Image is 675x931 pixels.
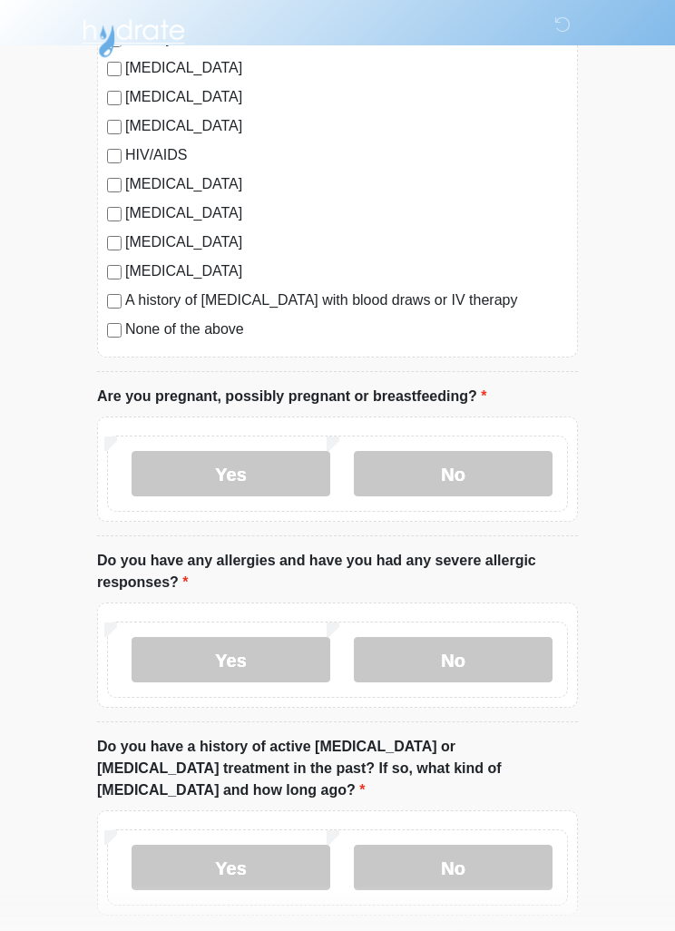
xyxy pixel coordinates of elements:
label: [MEDICAL_DATA] [125,203,568,225]
label: Do you have a history of active [MEDICAL_DATA] or [MEDICAL_DATA] treatment in the past? If so, wh... [97,737,578,802]
label: None of the above [125,319,568,341]
label: Do you have any allergies and have you had any severe allergic responses? [97,551,578,594]
label: No [354,452,553,497]
input: None of the above [107,324,122,338]
label: No [354,846,553,891]
input: [MEDICAL_DATA] [107,266,122,280]
label: No [354,638,553,683]
input: [MEDICAL_DATA] [107,237,122,251]
input: HIV/AIDS [107,150,122,164]
label: [MEDICAL_DATA] [125,116,568,138]
label: [MEDICAL_DATA] [125,87,568,109]
label: Yes [132,846,330,891]
img: Hydrate IV Bar - Scottsdale Logo [79,14,188,59]
label: [MEDICAL_DATA] [125,174,568,196]
input: A history of [MEDICAL_DATA] with blood draws or IV therapy [107,295,122,309]
label: Yes [132,638,330,683]
input: [MEDICAL_DATA] [107,179,122,193]
input: [MEDICAL_DATA] [107,208,122,222]
input: [MEDICAL_DATA] [107,92,122,106]
label: [MEDICAL_DATA] [125,261,568,283]
label: Are you pregnant, possibly pregnant or breastfeeding? [97,387,486,408]
label: Yes [132,452,330,497]
label: A history of [MEDICAL_DATA] with blood draws or IV therapy [125,290,568,312]
label: [MEDICAL_DATA] [125,232,568,254]
label: HIV/AIDS [125,145,568,167]
input: [MEDICAL_DATA] [107,121,122,135]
